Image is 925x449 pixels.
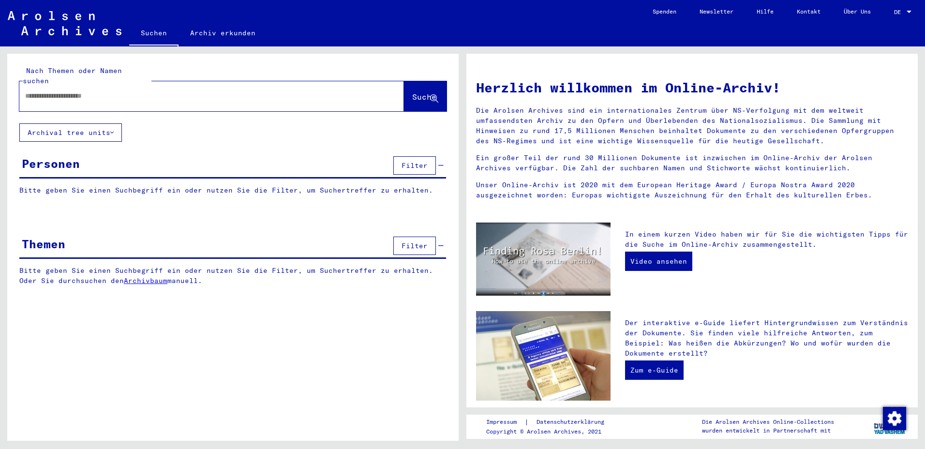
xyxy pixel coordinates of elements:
[23,66,122,85] mat-label: Nach Themen oder Namen suchen
[625,252,692,271] a: Video ansehen
[625,360,684,380] a: Zum e-Guide
[19,123,122,142] button: Archival tree units
[404,81,447,111] button: Suche
[486,417,524,427] a: Impressum
[393,237,436,255] button: Filter
[625,229,908,250] p: In einem kurzen Video haben wir für Sie die wichtigsten Tipps für die Suche im Online-Archiv zusa...
[476,153,908,173] p: Ein großer Teil der rund 30 Millionen Dokumente ist inzwischen im Online-Archiv der Arolsen Archi...
[476,223,611,296] img: video.jpg
[894,9,905,15] span: DE
[179,21,267,45] a: Archiv erkunden
[22,235,65,253] div: Themen
[702,426,834,435] p: wurden entwickelt in Partnerschaft mit
[476,311,611,401] img: eguide.jpg
[19,266,447,286] p: Bitte geben Sie einen Suchbegriff ein oder nutzen Sie die Filter, um Suchertreffer zu erhalten. O...
[476,77,908,98] h1: Herzlich willkommen im Online-Archiv!
[476,105,908,146] p: Die Arolsen Archives sind ein internationales Zentrum über NS-Verfolgung mit dem weltweit umfasse...
[486,427,616,436] p: Copyright © Arolsen Archives, 2021
[529,417,616,427] a: Datenschutzerklärung
[393,156,436,175] button: Filter
[625,318,908,359] p: Der interaktive e-Guide liefert Hintergrundwissen zum Verständnis der Dokumente. Sie finden viele...
[402,241,428,250] span: Filter
[402,161,428,170] span: Filter
[129,21,179,46] a: Suchen
[486,417,616,427] div: |
[124,276,167,285] a: Archivbaum
[883,407,906,430] img: Zustimmung ändern
[19,185,446,195] p: Bitte geben Sie einen Suchbegriff ein oder nutzen Sie die Filter, um Suchertreffer zu erhalten.
[22,155,80,172] div: Personen
[8,11,121,35] img: Arolsen_neg.svg
[412,92,436,102] span: Suche
[702,418,834,426] p: Die Arolsen Archives Online-Collections
[872,414,908,438] img: yv_logo.png
[476,180,908,200] p: Unser Online-Archiv ist 2020 mit dem European Heritage Award / Europa Nostra Award 2020 ausgezeic...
